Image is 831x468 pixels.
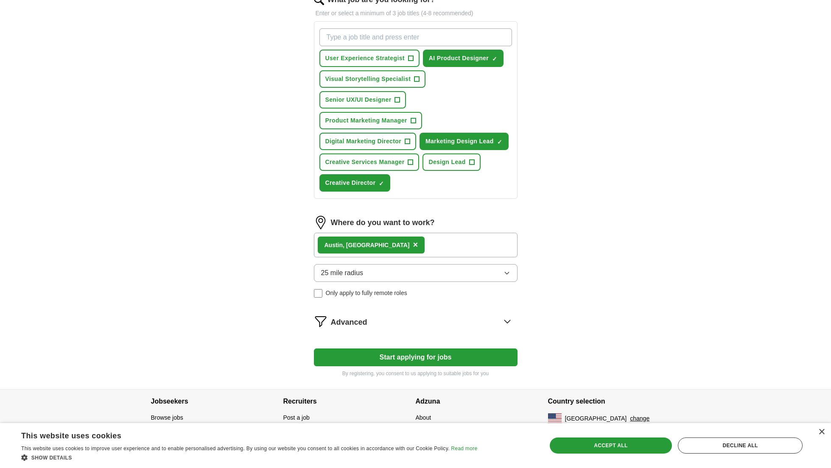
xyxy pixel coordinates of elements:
[319,133,416,150] button: Digital Marketing Director
[21,446,450,451] span: This website uses cookies to improve user experience and to enable personalised advertising. By u...
[630,414,649,423] button: change
[325,241,410,250] div: , [GEOGRAPHIC_DATA]
[319,174,391,192] button: Creative Director✓
[314,315,327,328] img: filter
[319,28,512,46] input: Type a job title and press enter
[21,453,477,462] div: Show details
[818,429,825,435] div: Close
[314,9,518,18] p: Enter or select a minimum of 3 job titles (4-8 recommended)
[420,133,509,150] button: Marketing Design Lead✓
[319,153,420,171] button: Creative Services Manager
[379,180,384,187] span: ✓
[331,217,435,228] label: Where do you want to work?
[314,289,322,298] input: Only apply to fully remote roles
[314,348,518,366] button: Start applying for jobs
[425,137,494,146] span: Marketing Design Lead
[413,239,418,251] button: ×
[319,112,422,129] button: Product Marketing Manager
[325,137,401,146] span: Digital Marketing Director
[31,455,72,461] span: Show details
[331,317,367,328] span: Advanced
[319,50,420,67] button: User Experience Strategist
[325,54,405,63] span: User Experience Strategist
[497,139,502,145] span: ✓
[550,437,672,454] div: Accept all
[325,178,376,187] span: Creative Director
[325,95,392,104] span: Senior UX/UI Designer
[314,216,327,229] img: location.png
[21,428,456,441] div: This website uses cookies
[325,75,411,84] span: Visual Storytelling Specialist
[422,153,480,171] button: Design Lead
[548,390,680,413] h4: Country selection
[325,158,405,167] span: Creative Services Manager
[413,240,418,249] span: ×
[678,437,803,454] div: Decline all
[492,56,497,62] span: ✓
[428,158,465,167] span: Design Lead
[151,414,183,421] a: Browse jobs
[283,414,310,421] a: Post a job
[451,446,477,451] a: Read more, opens a new window
[325,116,407,125] span: Product Marketing Manager
[319,70,426,88] button: Visual Storytelling Specialist
[423,50,504,67] button: AI Product Designer✓
[416,414,431,421] a: About
[429,54,489,63] span: AI Product Designer
[326,289,407,298] span: Only apply to fully remote roles
[319,91,406,109] button: Senior UX/UI Designer
[325,242,343,248] strong: Austin
[565,414,627,423] span: [GEOGRAPHIC_DATA]
[548,413,562,423] img: US flag
[314,370,518,377] p: By registering, you consent to us applying to suitable jobs for you
[321,268,364,278] span: 25 mile radius
[314,264,518,282] button: 25 mile radius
